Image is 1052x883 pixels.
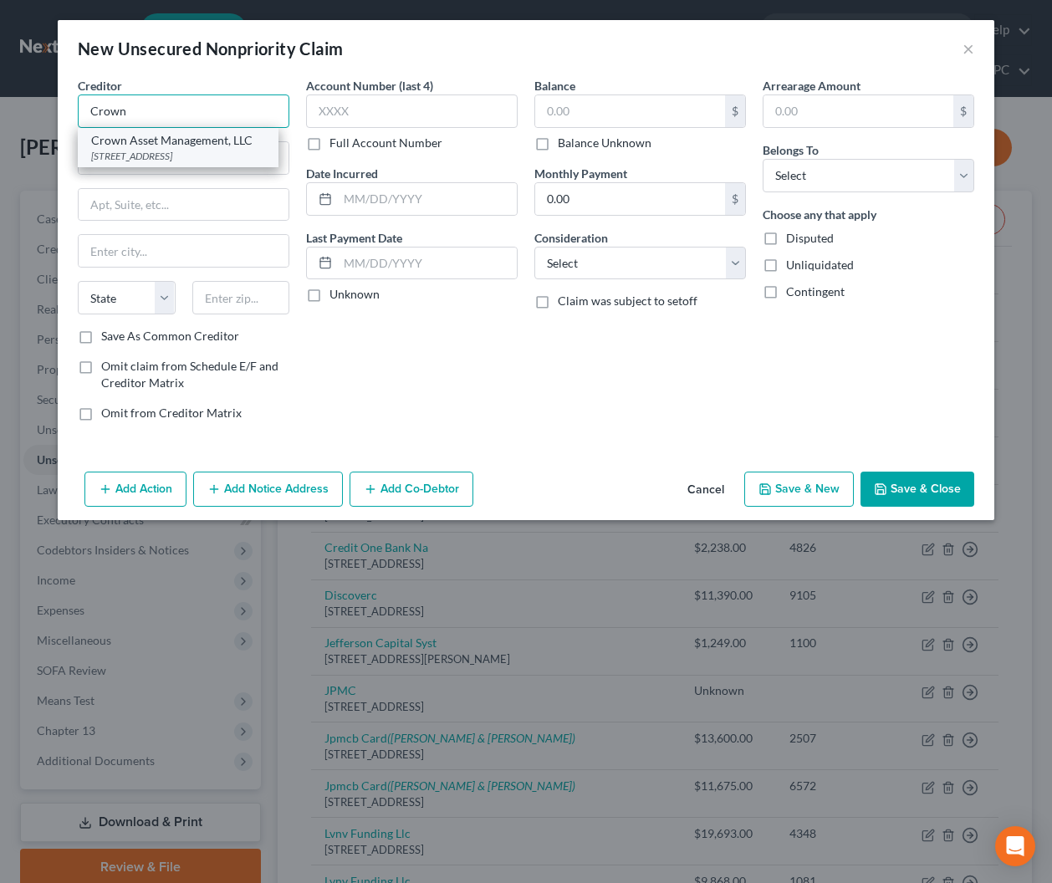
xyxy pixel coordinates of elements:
div: Crown Asset Management, LLC [91,132,265,149]
button: Save & New [744,472,854,507]
input: 0.00 [535,95,725,127]
span: Omit from Creditor Matrix [101,406,242,420]
button: Cancel [674,473,738,507]
span: Disputed [786,231,834,245]
span: Claim was subject to setoff [558,293,697,308]
label: Balance [534,77,575,94]
div: [STREET_ADDRESS] [91,149,265,163]
span: Contingent [786,284,845,299]
label: Consideration [534,229,608,247]
button: Add Notice Address [193,472,343,507]
label: Balance Unknown [558,135,651,151]
button: × [963,38,974,59]
label: Save As Common Creditor [101,328,239,345]
label: Date Incurred [306,165,378,182]
div: New Unsecured Nonpriority Claim [78,37,343,60]
button: Add Action [84,472,186,507]
span: Unliquidated [786,258,854,272]
button: Add Co-Debtor [350,472,473,507]
div: Open Intercom Messenger [995,826,1035,866]
span: Creditor [78,79,122,93]
input: Search creditor by name... [78,94,289,128]
label: Last Payment Date [306,229,402,247]
input: Enter zip... [192,281,290,314]
span: Belongs To [763,143,819,157]
input: 0.00 [535,183,725,215]
label: Unknown [329,286,380,303]
input: MM/DD/YYYY [338,183,517,215]
span: Omit claim from Schedule E/F and Creditor Matrix [101,359,278,390]
label: Full Account Number [329,135,442,151]
div: $ [725,183,745,215]
label: Account Number (last 4) [306,77,433,94]
div: $ [725,95,745,127]
input: Enter city... [79,235,289,267]
input: XXXX [306,94,518,128]
input: MM/DD/YYYY [338,248,517,279]
input: 0.00 [763,95,953,127]
label: Monthly Payment [534,165,627,182]
div: $ [953,95,973,127]
label: Choose any that apply [763,206,876,223]
input: Apt, Suite, etc... [79,189,289,221]
button: Save & Close [860,472,974,507]
label: Arrearage Amount [763,77,860,94]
